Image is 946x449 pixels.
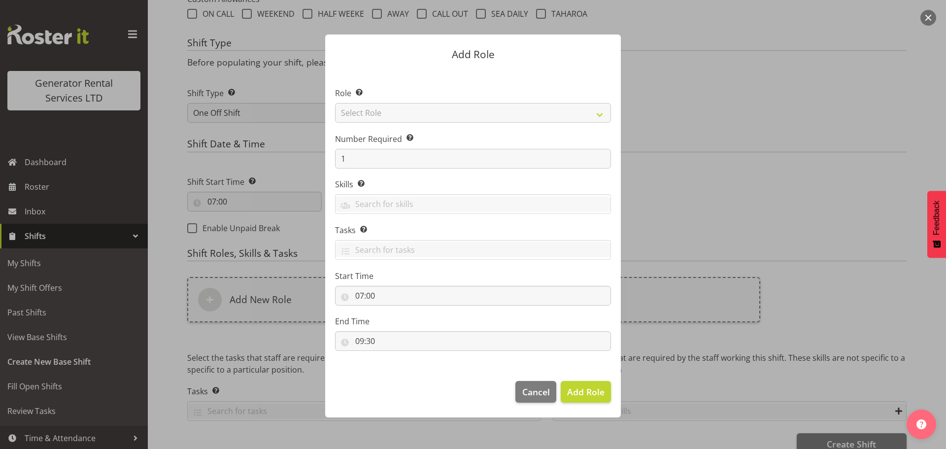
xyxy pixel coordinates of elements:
input: Search for skills [336,197,610,212]
label: Start Time [335,270,611,282]
input: Click to select... [335,331,611,351]
img: help-xxl-2.png [916,419,926,429]
label: Skills [335,178,611,190]
button: Cancel [515,381,556,403]
label: Tasks [335,224,611,236]
label: Number Required [335,133,611,145]
p: Add Role [335,49,611,60]
span: Cancel [522,385,550,398]
button: Add Role [561,381,611,403]
label: End Time [335,315,611,327]
button: Feedback - Show survey [927,191,946,258]
span: Add Role [567,386,605,398]
label: Role [335,87,611,99]
input: Click to select... [335,286,611,306]
input: Search for tasks [336,242,610,257]
span: Feedback [932,201,941,235]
